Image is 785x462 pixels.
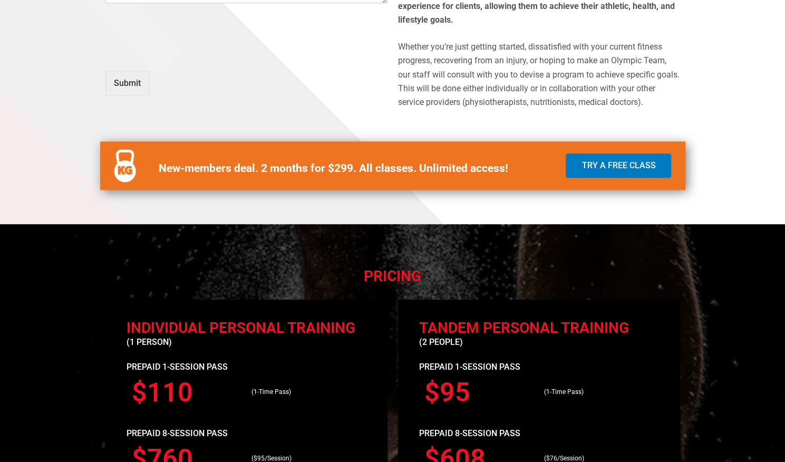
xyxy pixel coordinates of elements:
[105,71,149,96] button: Submit
[127,321,366,335] h2: individual Personal Training
[544,387,653,398] p: (1-Time Pass)
[419,335,659,349] p: (2 People)
[419,321,659,335] h2: Tandem Personal Training
[158,162,508,175] b: New-members deal. 2 months for $299. All classes. Unlimited access!
[127,335,366,349] p: (1 person)
[424,379,534,406] h3: $95
[582,161,655,170] span: Try a Free Class
[566,153,671,178] a: Try a Free Class
[127,360,366,374] p: Prepaid 1-Session Pass
[398,40,680,110] p: Whether you’re just getting started, dissatisfied with your current fitness progress, recovering ...
[419,427,659,440] p: PREPAID 8-SESSION PASS
[419,360,659,374] p: Prepaid 1-Session Pass
[105,14,266,93] iframe: reCAPTCHA
[251,387,361,398] p: (1-Time Pass)
[100,269,685,284] h4: PRICING
[127,427,366,440] p: PREPAID 8-SESSION PASS
[132,379,241,406] h3: $110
